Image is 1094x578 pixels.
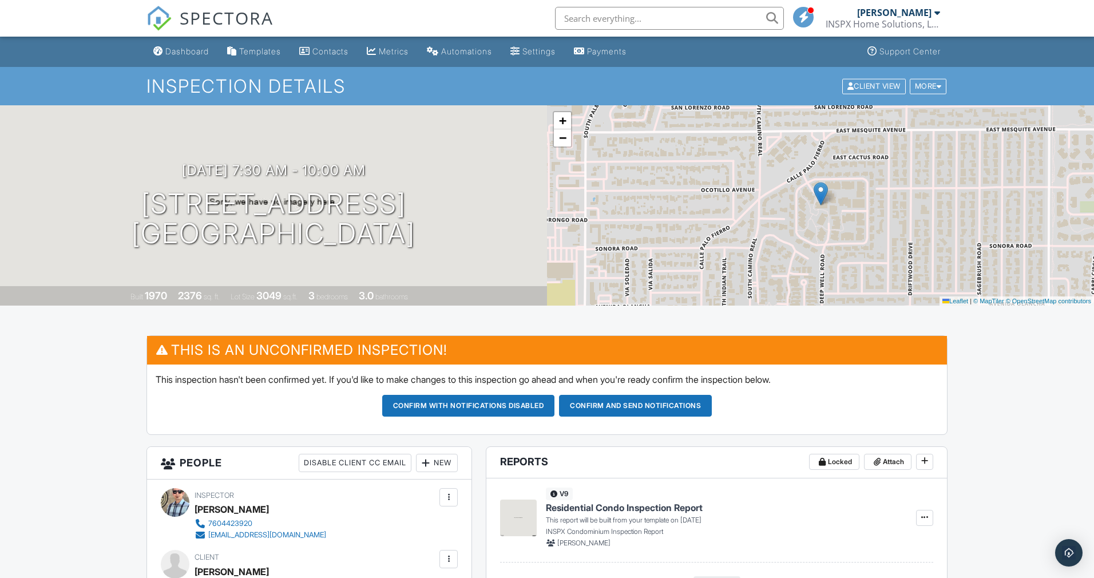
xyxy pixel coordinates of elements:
[569,41,631,62] a: Payments
[283,292,298,301] span: sq.ft.
[195,518,326,529] a: 7604423920
[239,46,281,56] div: Templates
[145,290,167,302] div: 1970
[382,395,555,417] button: Confirm with notifications disabled
[362,41,413,62] a: Metrics
[506,41,560,62] a: Settings
[826,18,940,30] div: INSPX Home Solutions, LLC
[555,7,784,30] input: Search everything...
[147,336,947,364] h3: This is an Unconfirmed Inspection!
[208,531,326,540] div: [EMAIL_ADDRESS][DOMAIN_NAME]
[841,81,909,90] a: Client View
[863,41,945,62] a: Support Center
[441,46,492,56] div: Automations
[195,501,269,518] div: [PERSON_NAME]
[359,290,374,302] div: 3.0
[295,41,353,62] a: Contacts
[316,292,348,301] span: bedrooms
[256,290,282,302] div: 3049
[554,112,571,129] a: Zoom in
[231,292,255,301] span: Lot Size
[312,46,348,56] div: Contacts
[857,7,932,18] div: [PERSON_NAME]
[195,491,234,500] span: Inspector
[147,447,471,480] h3: People
[559,130,566,145] span: −
[299,454,411,472] div: Disable Client CC Email
[422,41,497,62] a: Automations (Basic)
[130,292,143,301] span: Built
[973,298,1004,304] a: © MapTiler
[165,46,209,56] div: Dashboard
[308,290,315,302] div: 3
[149,41,213,62] a: Dashboard
[223,41,286,62] a: Templates
[554,129,571,147] a: Zoom out
[1055,539,1083,567] div: Open Intercom Messenger
[208,519,252,528] div: 7604423920
[132,189,415,250] h1: [STREET_ADDRESS] [GEOGRAPHIC_DATA]
[180,6,273,30] span: SPECTORA
[842,78,906,94] div: Client View
[195,529,326,541] a: [EMAIL_ADDRESS][DOMAIN_NAME]
[379,46,409,56] div: Metrics
[204,292,220,301] span: sq. ft.
[146,6,172,31] img: The Best Home Inspection Software - Spectora
[146,76,948,96] h1: Inspection Details
[942,298,968,304] a: Leaflet
[814,182,828,205] img: Marker
[1006,298,1091,304] a: © OpenStreetMap contributors
[156,373,938,386] p: This inspection hasn't been confirmed yet. If you'd like to make changes to this inspection go ah...
[587,46,627,56] div: Payments
[182,163,366,178] h3: [DATE] 7:30 am - 10:00 am
[375,292,408,301] span: bathrooms
[559,395,712,417] button: Confirm and send notifications
[970,298,972,304] span: |
[416,454,458,472] div: New
[146,15,273,39] a: SPECTORA
[910,78,947,94] div: More
[195,553,219,561] span: Client
[879,46,941,56] div: Support Center
[522,46,556,56] div: Settings
[178,290,202,302] div: 2376
[559,113,566,128] span: +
